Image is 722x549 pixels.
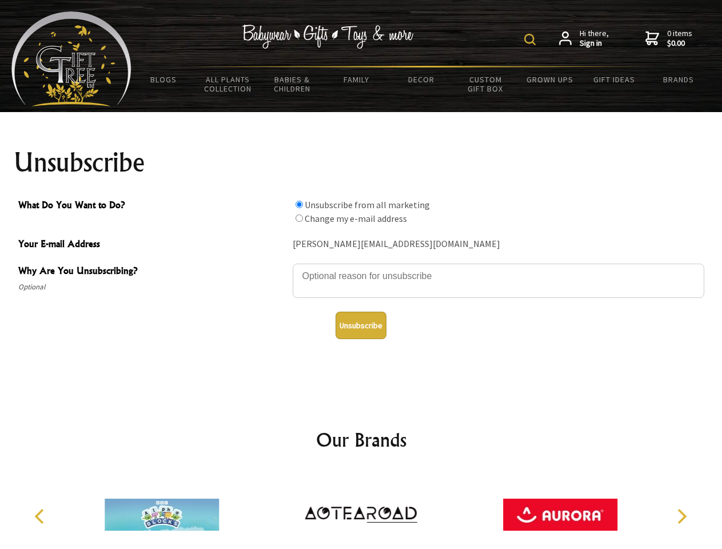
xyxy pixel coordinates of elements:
a: Hi there,Sign in [559,29,609,49]
button: Previous [29,504,54,529]
button: Unsubscribe [336,312,386,339]
h1: Unsubscribe [14,149,709,176]
a: All Plants Collection [196,67,261,101]
div: [PERSON_NAME][EMAIL_ADDRESS][DOMAIN_NAME] [293,236,704,253]
span: Your E-mail Address [18,237,287,253]
h2: Our Brands [23,426,700,453]
label: Change my e-mail address [305,213,407,224]
a: Brands [647,67,711,91]
a: BLOGS [131,67,196,91]
img: Babywear - Gifts - Toys & more [242,25,414,49]
img: product search [524,34,536,45]
a: Gift Ideas [582,67,647,91]
a: Grown Ups [517,67,582,91]
a: Babies & Children [260,67,325,101]
span: Why Are You Unsubscribing? [18,264,287,280]
span: Hi there, [580,29,609,49]
strong: Sign in [580,38,609,49]
textarea: Why Are You Unsubscribing? [293,264,704,298]
a: Decor [389,67,453,91]
a: Custom Gift Box [453,67,518,101]
strong: $0.00 [667,38,692,49]
span: 0 items [667,28,692,49]
input: What Do You Want to Do? [296,201,303,208]
input: What Do You Want to Do? [296,214,303,222]
span: What Do You Want to Do? [18,198,287,214]
a: Family [325,67,389,91]
a: 0 items$0.00 [645,29,692,49]
span: Optional [18,280,287,294]
img: Babyware - Gifts - Toys and more... [11,11,131,106]
button: Next [669,504,694,529]
label: Unsubscribe from all marketing [305,199,430,210]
